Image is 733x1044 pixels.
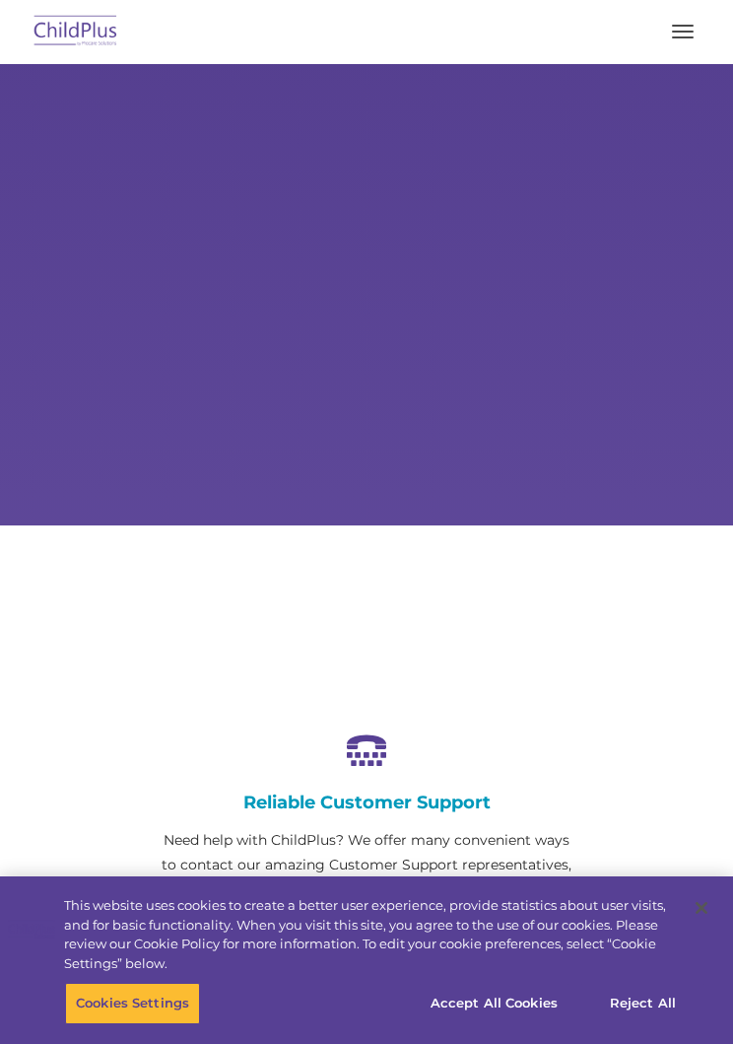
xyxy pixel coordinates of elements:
img: ChildPlus by Procare Solutions [30,9,122,55]
button: Reject All [581,983,704,1024]
button: Cookies Settings [65,983,200,1024]
p: Need help with ChildPlus? We offer many convenient ways to contact our amazing Customer Support r... [160,828,573,902]
button: Close [680,886,723,930]
button: Accept All Cookies [420,983,568,1024]
div: This website uses cookies to create a better user experience, provide statistics about user visit... [64,896,681,973]
h4: Reliable Customer Support [160,792,573,813]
